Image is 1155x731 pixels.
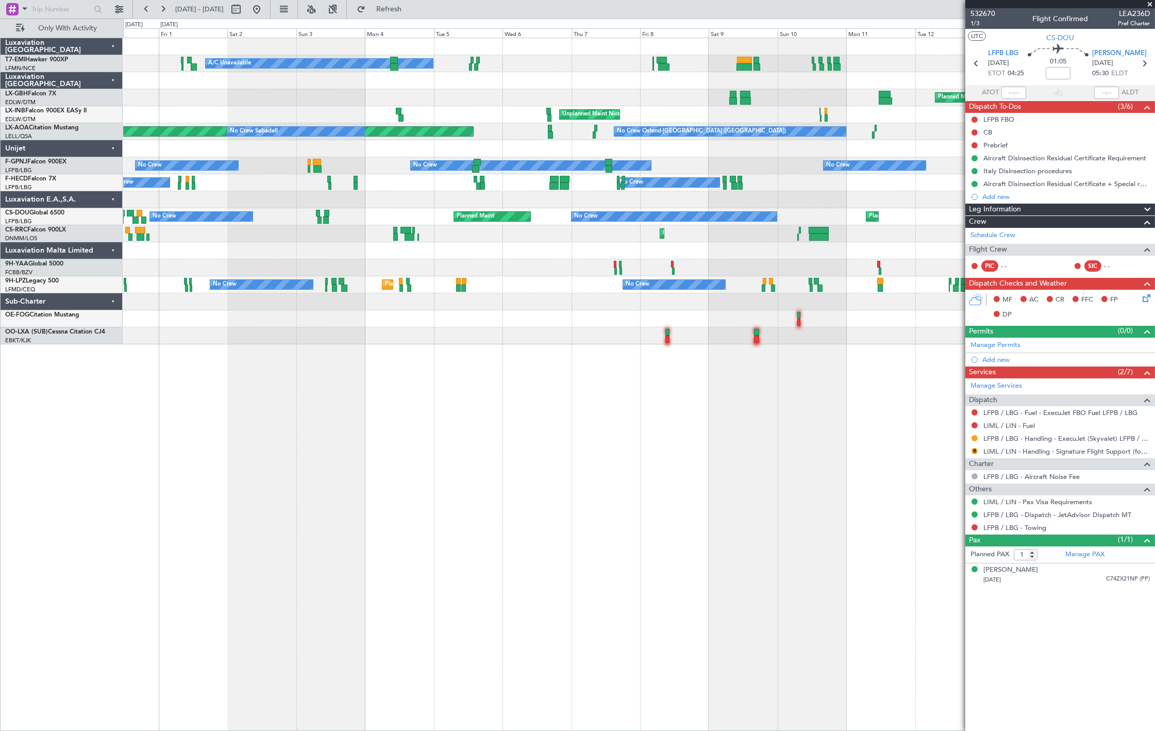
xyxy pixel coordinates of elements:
span: Dispatch Checks and Weather [969,278,1067,290]
span: Charter [969,458,994,470]
span: T7-EMI [5,57,25,63]
div: Planned Maint [GEOGRAPHIC_DATA] ([GEOGRAPHIC_DATA]) [869,209,1031,224]
div: Planned Maint Nice ([GEOGRAPHIC_DATA]) [385,277,500,292]
span: F-HECD [5,176,28,182]
span: Leg Information [969,204,1021,215]
a: CS-DOUGlobal 6500 [5,210,64,216]
div: Aircraft Disinsection Residual Certificate + Special request [983,179,1150,188]
div: [DATE] [125,21,143,29]
span: Flight Crew [969,244,1007,256]
span: CS-DOU [1046,32,1074,43]
span: [DATE] [1092,58,1113,69]
div: Italy Disinsection procedures [983,167,1072,175]
span: LFPB LBG [988,48,1018,59]
span: OE-FOG [5,312,29,318]
a: LFMD/CEQ [5,286,35,293]
span: [DATE] [983,576,1001,584]
button: Only With Activity [11,20,112,37]
span: AC [1029,295,1039,305]
div: PIC [981,260,998,272]
a: 9H-YAAGlobal 5000 [5,261,63,267]
div: Mon 11 [846,28,915,38]
div: Sun 3 [296,28,365,38]
a: EBKT/KJK [5,337,31,344]
span: LX-INB [5,108,25,114]
a: OO-LXA (SUB)Cessna Citation CJ4 [5,329,105,335]
input: Trip Number [31,2,91,17]
div: - - [1001,261,1024,271]
button: UTC [968,31,986,41]
a: LIML / LIN - Fuel [983,421,1035,430]
a: LELL/QSA [5,132,32,140]
a: LFPB / LBG - Dispatch - JetAdvisor Dispatch MT [983,510,1131,519]
a: LFMN/NCE [5,64,36,72]
span: LX-GBH [5,91,28,97]
div: Planned Maint [457,209,494,224]
span: F-GPNJ [5,159,27,165]
a: LFPB/LBG [5,218,32,225]
div: Fri 8 [640,28,709,38]
div: Sat 2 [227,28,296,38]
a: LFPB / LBG - Fuel - ExecuJet FBO Fuel LFPB / LBG [983,408,1137,417]
span: (3/6) [1118,101,1133,112]
div: Add new [982,192,1150,201]
a: T7-EMIHawker 900XP [5,57,68,63]
span: ATOT [982,88,999,98]
span: CR [1056,295,1064,305]
span: ELDT [1111,69,1128,79]
div: Aircraft Disinsection Residual Certificate Requirement [983,154,1146,162]
span: LEA236D [1118,8,1150,19]
div: No Crew [153,209,176,224]
span: C74ZX21NP (PP) [1106,575,1150,584]
span: 04:25 [1008,69,1024,79]
span: Pref Charter [1118,19,1150,28]
span: 9H-YAA [5,261,28,267]
button: R [972,448,978,454]
a: LX-AOACitation Mustang [5,125,79,131]
span: MF [1002,295,1012,305]
div: No Crew [413,158,437,173]
span: [DATE] - [DATE] [175,5,224,14]
div: Planned Maint Larnaca ([GEOGRAPHIC_DATA] Intl) [663,226,796,241]
span: CS-DOU [5,210,29,216]
span: LX-AOA [5,125,29,131]
span: Only With Activity [27,25,109,32]
a: LIML / LIN - Pax Visa Requirements [983,497,1092,506]
a: FCBB/BZV [5,269,32,276]
div: Mon 4 [365,28,433,38]
span: CS-RRC [5,227,27,233]
div: [PERSON_NAME] [983,565,1038,575]
span: 05:30 [1092,69,1109,79]
span: Crew [969,216,986,228]
a: F-HECDFalcon 7X [5,176,56,182]
div: Thu 31 [90,28,159,38]
span: 9H-LPZ [5,278,26,284]
a: Schedule Crew [970,230,1015,241]
div: Add new [982,355,1150,364]
div: Fri 1 [159,28,227,38]
div: Sun 10 [778,28,846,38]
span: FFC [1081,295,1093,305]
div: - - [1104,261,1127,271]
a: LX-INBFalcon 900EX EASy II [5,108,87,114]
div: CB [983,128,992,137]
span: DP [1002,310,1012,320]
div: No Crew [213,277,237,292]
span: FP [1110,295,1118,305]
div: Flight Confirmed [1032,14,1088,25]
span: Refresh [367,6,411,13]
div: No Crew [826,158,850,173]
span: (0/0) [1118,325,1133,336]
span: 532670 [970,8,995,19]
div: [DATE] [160,21,178,29]
div: Tue 12 [915,28,984,38]
div: No Crew [138,158,162,173]
div: Wed 6 [503,28,571,38]
input: --:-- [1001,87,1026,99]
a: DNMM/LOS [5,235,37,242]
span: 1/3 [970,19,995,28]
span: OO-LXA (SUB) [5,329,48,335]
span: Dispatch To-Dos [969,101,1021,113]
span: (1/1) [1118,534,1133,545]
div: No Crew Ostend-[GEOGRAPHIC_DATA] ([GEOGRAPHIC_DATA]) [617,124,786,139]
